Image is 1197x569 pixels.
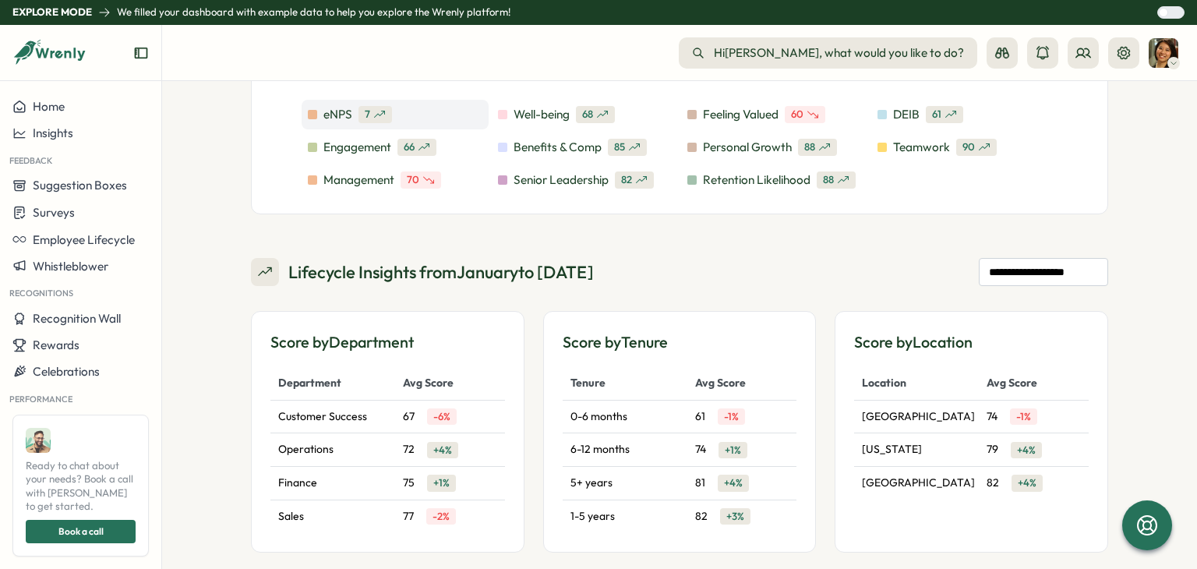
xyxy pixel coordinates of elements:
[403,441,415,458] span: 72
[270,466,395,500] td: Finance
[681,165,868,195] button: Retention Likelihood88
[703,139,792,156] span: Personal Growth
[395,367,505,401] th: Avg Score
[270,401,395,433] td: Customer Success
[1012,475,1043,492] p: + 4 %
[720,508,750,525] p: + 3 %
[854,466,979,500] td: [GEOGRAPHIC_DATA]
[514,171,609,189] span: Senior Leadership
[893,139,950,156] span: Teamwork
[718,475,749,492] p: + 4 %
[926,106,963,123] p: 61
[979,367,1089,401] th: Avg Score
[679,37,977,69] button: Hi[PERSON_NAME], what would you like to do?
[719,442,747,459] p: + 1 %
[563,500,687,533] td: 1-5 years
[514,139,602,156] span: Benefits & Comp
[681,133,868,162] button: Personal Growth88
[33,99,65,114] span: Home
[681,100,868,129] button: Feeling Valued60
[1010,408,1037,426] p: -1 %
[12,5,92,19] p: Explore Mode
[1149,38,1178,68] img: Sarah Johnson
[854,401,979,433] td: [GEOGRAPHIC_DATA]
[563,433,687,466] td: 6-12 months
[893,106,920,123] span: DEIB
[427,442,458,459] p: + 4 %
[427,408,457,426] p: -6 %
[270,533,395,567] td: HR
[687,367,797,401] th: Avg Score
[403,475,415,492] span: 75
[270,433,395,466] td: Operations
[33,338,79,352] span: Rewards
[854,330,973,355] h3: Score by Location
[323,106,352,123] span: eNPS
[270,330,414,355] h3: Score by Department
[871,133,1058,162] button: Teamwork90
[33,232,135,247] span: Employee Lifecycle
[785,106,825,123] p: 60
[695,475,705,492] span: 81
[987,408,997,426] span: 74
[695,408,705,426] span: 61
[492,133,679,162] button: Benefits & Comp85
[427,475,456,492] p: + 1 %
[854,433,979,466] td: [US_STATE]
[695,441,706,458] span: 74
[397,139,436,156] p: 66
[426,508,456,525] p: -2 %
[703,106,779,123] span: Feeling Valued
[798,139,837,156] p: 88
[403,508,414,525] span: 77
[270,500,395,533] td: Sales
[26,428,51,453] img: Ali Khan
[492,100,679,129] button: Well-being68
[323,171,394,189] span: Management
[615,171,654,189] p: 82
[871,100,1058,129] button: DEIB61
[987,441,998,458] span: 79
[133,45,149,61] button: Expand sidebar
[26,520,136,543] button: Book a call
[695,508,708,525] span: 82
[718,408,745,426] p: -1 %
[1011,442,1042,459] p: + 4 %
[33,259,108,274] span: Whistleblower
[33,178,127,193] span: Suggestion Boxes
[987,475,999,492] span: 82
[403,408,415,426] span: 67
[302,133,489,162] button: Engagement66
[58,521,104,542] span: Book a call
[33,364,100,379] span: Celebrations
[576,106,615,123] p: 68
[401,171,441,189] p: 70
[117,5,510,19] p: We filled your dashboard with example data to help you explore the Wrenly platform!
[302,165,489,195] button: Management70
[358,106,392,123] p: 7
[33,311,121,326] span: Recognition Wall
[817,171,856,189] p: 88
[703,171,810,189] span: Retention Likelihood
[492,165,679,195] button: Senior Leadership82
[288,260,594,284] h2: Lifecycle Insights from January to [DATE]
[323,139,391,156] span: Engagement
[33,125,73,140] span: Insights
[956,139,997,156] p: 90
[563,466,687,500] td: 5+ years
[26,459,136,514] span: Ready to chat about your needs? Book a call with [PERSON_NAME] to get started.
[563,330,668,355] h3: Score by Tenure
[714,44,964,62] span: Hi [PERSON_NAME] , what would you like to do?
[563,401,687,433] td: 0-6 months
[563,367,687,401] th: Tenure
[514,106,570,123] span: Well-being
[270,367,395,401] th: Department
[854,367,979,401] th: Location
[302,100,489,129] button: eNPS7
[608,139,647,156] p: 85
[33,205,75,220] span: Surveys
